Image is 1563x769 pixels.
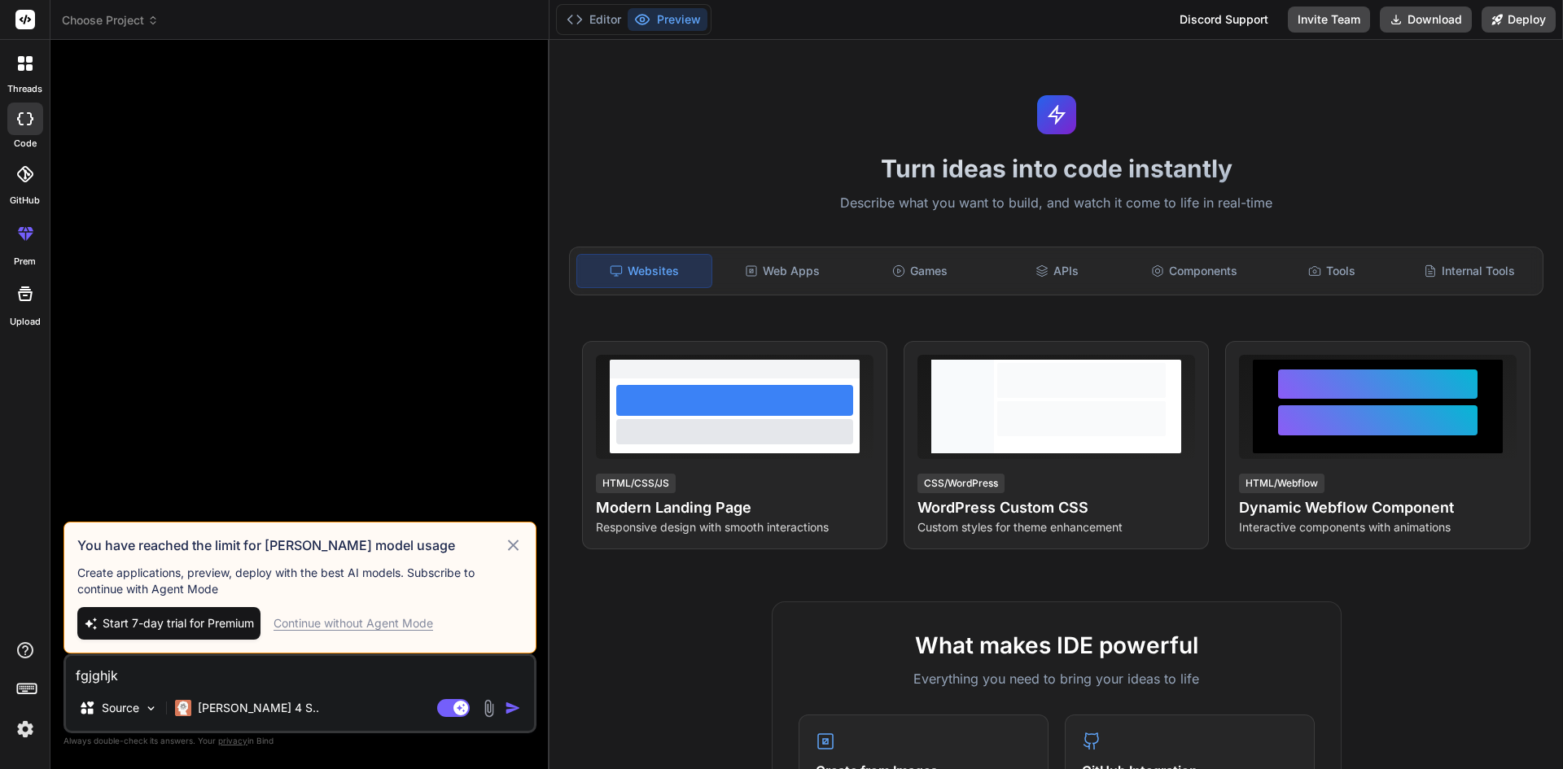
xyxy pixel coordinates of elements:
h1: Turn ideas into code instantly [559,154,1553,183]
div: Internal Tools [1402,254,1536,288]
button: Editor [560,8,628,31]
div: Websites [576,254,712,288]
span: Start 7-day trial for Premium [103,615,254,631]
label: code [14,137,37,151]
p: Always double-check its answers. Your in Bind [63,733,536,749]
div: Games [853,254,987,288]
p: Interactive components with animations [1239,519,1517,535]
h4: WordPress Custom CSS [917,496,1195,519]
div: Web Apps [716,254,850,288]
button: Start 7-day trial for Premium [77,607,260,640]
img: Claude 4 Sonnet [175,700,191,716]
h3: You have reached the limit for [PERSON_NAME] model usage [77,535,504,555]
div: Continue without Agent Mode [274,615,433,631]
div: Discord Support [1170,7,1278,33]
p: Describe what you want to build, and watch it come to life in real-time [559,193,1553,214]
img: attachment [479,699,498,718]
h2: What makes IDE powerful [799,628,1315,662]
p: Everything you need to bring your ideas to life [799,669,1315,688]
h4: Dynamic Webflow Component [1239,496,1517,519]
h4: Modern Landing Page [596,496,873,519]
label: Upload [10,315,41,329]
p: [PERSON_NAME] 4 S.. [198,700,319,716]
span: Choose Project [62,12,159,28]
span: privacy [218,736,247,745]
label: GitHub [10,194,40,208]
img: settings [11,715,39,743]
p: Responsive design with smooth interactions [596,519,873,535]
div: HTML/Webflow [1239,474,1324,493]
div: APIs [990,254,1124,288]
p: Custom styles for theme enhancement [917,519,1195,535]
label: threads [7,82,42,96]
button: Deploy [1482,7,1556,33]
div: CSS/WordPress [917,474,1005,493]
label: prem [14,255,36,269]
button: Preview [628,8,707,31]
button: Download [1380,7,1472,33]
img: icon [505,700,521,716]
p: Create applications, preview, deploy with the best AI models. Subscribe to continue with Agent Mode [77,565,523,597]
img: Pick Models [144,701,158,715]
div: Components [1127,254,1262,288]
div: HTML/CSS/JS [596,474,676,493]
p: Source [102,700,139,716]
button: Invite Team [1288,7,1370,33]
div: Tools [1265,254,1399,288]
